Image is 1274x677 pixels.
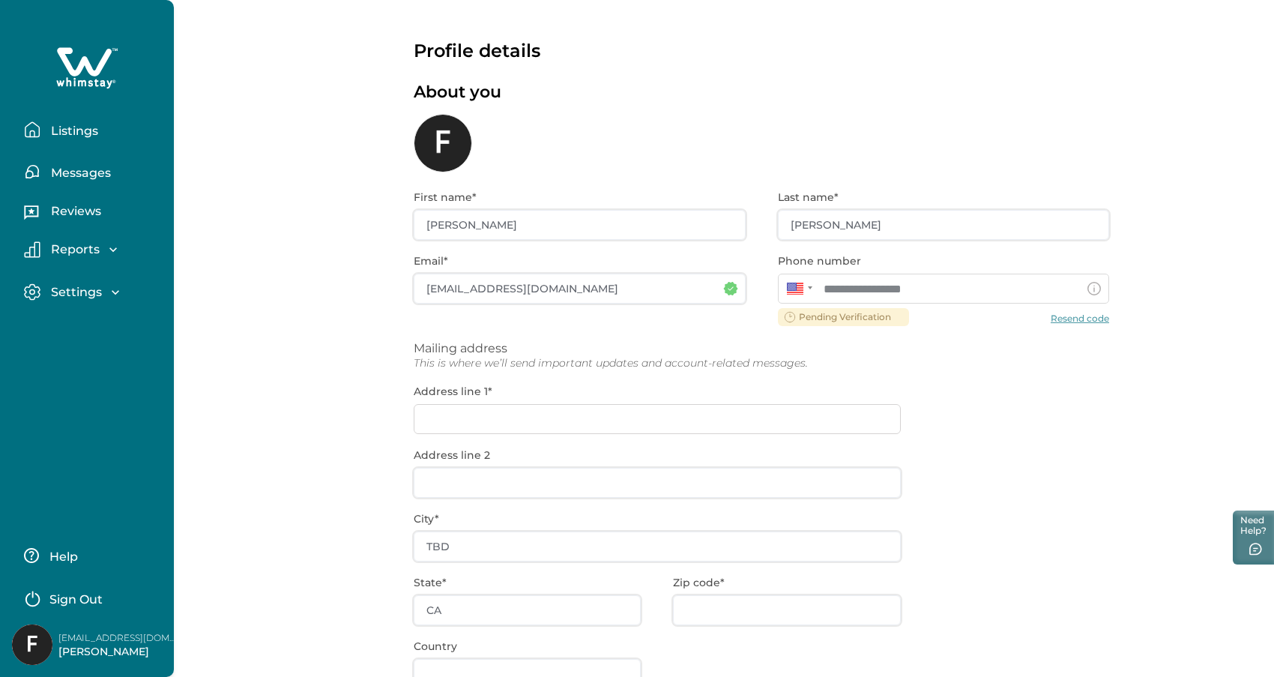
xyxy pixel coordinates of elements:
[46,124,98,139] p: Listings
[24,541,157,571] button: Help
[24,583,157,613] button: Sign Out
[45,550,78,565] p: Help
[58,645,178,660] p: [PERSON_NAME]
[414,82,501,103] p: About you
[49,592,103,607] p: Sign Out
[46,166,111,181] p: Messages
[24,157,162,187] button: Messages
[24,283,162,301] button: Settings
[46,285,102,300] p: Settings
[778,255,1101,268] p: Phone number
[778,274,817,304] div: United States: + 1
[12,625,52,665] img: Whimstay Host
[24,115,162,145] button: Listings
[46,204,101,219] p: Reviews
[58,631,178,646] p: [EMAIL_ADDRESS][DOMAIN_NAME]
[24,241,162,258] button: Reports
[46,242,100,257] p: Reports
[24,199,162,229] button: Reviews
